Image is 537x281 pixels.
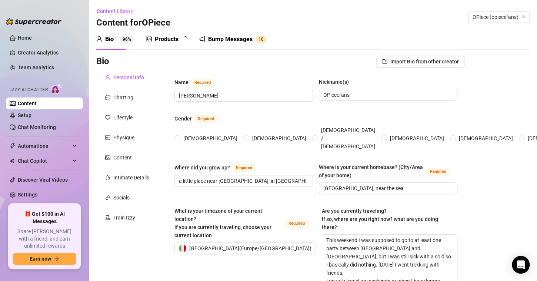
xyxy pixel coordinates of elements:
span: OPiece (opiecefans) [473,11,525,23]
a: Chat Monitoring [18,124,56,130]
div: Open Intercom Messenger [512,256,530,274]
span: import [382,59,387,64]
span: [GEOGRAPHIC_DATA] ( Europe/[GEOGRAPHIC_DATA] ) [189,243,311,254]
div: Bump Messages [208,35,253,44]
div: Personal Info [113,73,144,82]
span: Import Bio from other creator [390,59,459,65]
h3: Bio [96,56,109,67]
span: [DEMOGRAPHIC_DATA] [249,134,309,142]
span: Share [PERSON_NAME] with a friend, and earn unlimited rewards [13,228,76,250]
input: Where did you grow up? [179,177,307,185]
div: Physique [113,133,134,142]
label: Gender [174,114,225,123]
a: Settings [18,192,37,198]
span: arrow-right [54,256,59,261]
div: Products [155,35,179,44]
span: picture [105,155,110,160]
span: 1 [259,37,261,42]
div: Gender [174,115,192,123]
button: Content Library [96,5,139,17]
div: Where is your current homebase? (City/Area of your home) [319,163,424,179]
div: Nickname(s) [319,78,349,86]
label: Where did you grow up? [174,163,263,172]
a: Home [18,35,32,41]
a: Team Analytics [18,65,54,70]
img: AI Chatter [51,83,62,94]
div: Intimate Details [113,173,149,182]
div: Train Izzy [113,214,135,222]
input: Nickname(s) [323,91,451,99]
label: Nickname(s) [319,78,354,86]
span: Required [427,168,449,176]
sup: 10 [256,36,267,43]
span: [DEMOGRAPHIC_DATA] / [DEMOGRAPHIC_DATA] [318,126,378,151]
span: Required [195,115,217,123]
span: loading [181,36,187,42]
span: fire [105,175,110,180]
a: Content [18,100,37,106]
input: Name [179,92,307,100]
span: [DEMOGRAPHIC_DATA] [387,134,447,142]
button: Earn nowarrow-right [13,253,76,265]
span: Are you currently traveling? If so, where are you right now? what are you doing there? [322,208,438,230]
div: Content [113,153,132,162]
span: Required [191,79,214,87]
span: [DEMOGRAPHIC_DATA] [456,134,516,142]
span: Automations [18,140,70,152]
a: Creator Analytics [18,47,77,59]
span: user [96,36,102,42]
span: experiment [105,215,110,220]
div: Name [174,78,189,86]
button: Import Bio from other creator [376,56,465,67]
img: it [179,245,186,252]
span: notification [199,36,205,42]
div: Where did you grow up? [174,163,230,172]
span: 0 [261,37,264,42]
span: idcard [105,135,110,140]
span: message [105,95,110,100]
span: What is your timezone of your current location? If you are currently traveling, choose your curre... [174,208,271,238]
a: Discover Viral Videos [18,177,68,183]
span: heart [105,115,110,120]
span: Required [233,164,255,172]
span: Earn now [30,256,51,262]
h3: Content for OPiece [96,17,170,29]
img: Chat Copilot [10,158,14,163]
label: Name [174,78,222,87]
span: link [105,195,110,200]
img: logo-BBDzfeDw.svg [6,18,61,25]
span: user [105,75,110,80]
sup: 96% [120,36,134,43]
div: Socials [113,194,130,202]
span: 🎁 Get $100 in AI Messages [13,211,76,225]
span: picture [146,36,152,42]
span: thunderbolt [10,143,16,149]
input: Where is your current homebase? (City/Area of your home) [323,184,451,192]
span: Izzy AI Chatter [10,86,48,93]
span: Required [286,219,308,228]
span: Content Library [97,8,133,14]
label: Where is your current homebase? (City/Area of your home) [319,163,457,179]
span: Chat Copilot [18,155,70,167]
span: [DEMOGRAPHIC_DATA] [180,134,240,142]
div: Lifestyle [113,113,133,122]
div: Bio [105,35,114,44]
div: Chatting [113,93,133,102]
span: team [521,15,526,19]
a: Setup [18,112,31,118]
